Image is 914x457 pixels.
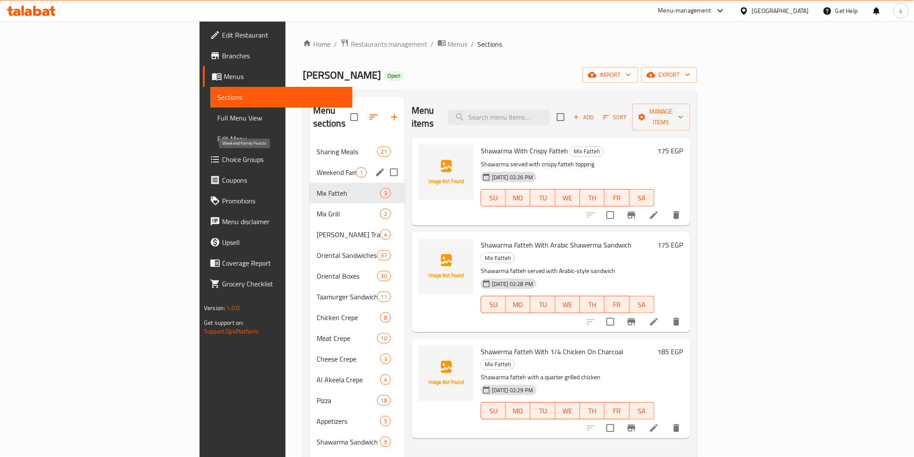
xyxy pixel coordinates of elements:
span: Full Menu View [217,113,345,123]
div: items [377,146,391,157]
span: Shawarma Fatteh With Arabic Shawerma Sandwich [481,238,632,251]
span: Appetizers [317,416,380,426]
button: export [641,67,697,83]
div: Mix Grill [317,209,380,219]
a: Support.OpsPlatform [204,326,259,337]
span: Coupons [222,175,345,185]
div: Mix Fatteh3 [310,183,405,203]
span: Coverage Report [222,258,345,268]
span: TH [584,405,601,417]
span: TU [534,298,552,311]
span: SA [633,405,651,417]
button: Add section [384,107,405,127]
button: SA [630,189,654,206]
span: [PERSON_NAME] [303,65,381,85]
span: Branches [222,51,345,61]
span: Select to update [601,313,619,331]
button: MO [506,296,530,313]
button: Branch-specific-item [621,418,642,438]
img: Shawarma With Crispy Fatteh [419,145,474,200]
span: Meat Crepe [317,333,377,343]
p: Shawarma served with crispy fatteh topping [481,159,654,170]
span: Select all sections [345,108,363,126]
span: [DATE] 02:29 PM [489,386,536,394]
span: Oriental Sandwiches [317,250,377,260]
span: SU [485,405,502,417]
button: WE [555,296,580,313]
div: [GEOGRAPHIC_DATA] [752,6,809,16]
span: Menus [448,39,468,49]
span: Menu disclaimer [222,216,345,227]
div: Meat Crepe10 [310,328,405,349]
a: Edit Menu [210,128,352,149]
div: items [380,312,391,323]
div: Al Akeela Crepe4 [310,369,405,390]
button: SU [481,402,506,419]
span: Edit Restaurant [222,30,345,40]
div: Mix Fatteh [481,253,515,263]
span: 8 [381,314,390,322]
div: Taamurger Sandwiches11 [310,286,405,307]
div: Open [384,71,404,81]
span: FR [608,192,626,204]
a: Menus [438,38,468,50]
button: FR [605,296,629,313]
span: Sections [217,92,345,102]
input: search [448,110,550,125]
button: delete [666,311,687,332]
span: [PERSON_NAME] Trays [317,229,380,240]
span: Oriental Boxes [317,271,377,281]
a: Edit menu item [649,317,659,327]
div: Appetizers5 [310,411,405,432]
div: Sharing Meals21 [310,141,405,162]
button: Sort [601,111,629,124]
p: Shawarma fatteh served with Arabic-style sandwich [481,266,654,276]
a: Sections [210,87,352,108]
span: Sharing Meals [317,146,377,157]
span: Shawarma With Crispy Fatteh [481,144,568,157]
h6: 175 EGP [658,145,683,157]
span: WE [559,405,577,417]
button: delete [666,418,687,438]
span: Manage items [639,106,683,128]
button: Branch-specific-item [621,205,642,225]
button: SA [630,402,654,419]
span: Menus [224,71,345,82]
span: 18 [378,397,390,405]
h6: 185 EGP [658,346,683,358]
span: Edit Menu [217,133,345,144]
span: 21 [378,148,390,156]
span: Sort items [597,111,632,124]
button: Add [570,111,597,124]
button: import [583,67,638,83]
span: SU [485,192,502,204]
div: items [380,437,391,447]
span: TH [584,298,601,311]
div: Pizza18 [310,390,405,411]
span: Cheese Crepe [317,354,380,364]
span: 1 [356,168,366,177]
span: Mix Fatteh [317,188,380,198]
a: Edit Restaurant [203,25,352,45]
button: edit [374,166,387,179]
h2: Menu items [412,104,438,130]
span: Get support on: [204,317,244,328]
button: SU [481,189,506,206]
div: items [377,271,391,281]
div: Oriental Sandwiches37 [310,245,405,266]
span: Weekend Family Feasts [317,167,356,178]
span: Shawerma Fatteh With 1/4 Chicken On Charcoal [481,345,623,358]
span: SA [633,298,651,311]
a: Upsell [203,232,352,253]
span: MO [509,192,527,204]
span: Restaurants management [351,39,428,49]
span: export [648,70,690,80]
div: [PERSON_NAME] Trays4 [310,224,405,245]
a: Edit menu item [649,210,659,220]
span: Promotions [222,196,345,206]
span: 4 [381,376,390,384]
a: Coupons [203,170,352,190]
span: Mix Fatteh [481,253,514,263]
span: 30 [378,272,390,280]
